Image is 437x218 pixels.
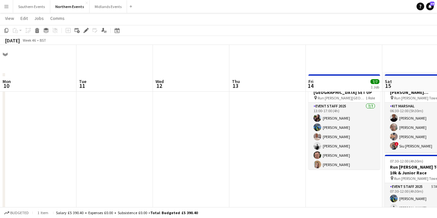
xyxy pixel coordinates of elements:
[3,79,11,84] span: Mon
[48,14,67,22] a: Comms
[21,38,37,43] span: Week 46
[5,37,20,44] div: [DATE]
[395,142,399,146] span: !
[56,210,198,215] div: Salary £5 390.40 + Expenses £0.00 + Subsistence £0.00 =
[50,15,65,21] span: Comms
[32,14,46,22] a: Jobs
[426,3,434,10] a: 39
[307,82,314,89] span: 14
[430,2,434,6] span: 39
[3,14,17,22] a: View
[20,15,28,21] span: Edit
[18,14,30,22] a: Edit
[13,0,50,13] button: Southern Events
[40,38,46,43] div: BST
[232,79,240,84] span: Thu
[371,85,379,89] div: 1 Job
[370,79,379,84] span: 7/7
[308,79,314,84] span: Fri
[79,79,86,84] span: Tue
[3,209,30,216] button: Budgeted
[308,74,380,169] app-job-card: 13:00-17:00 (4h)7/7Run [PERSON_NAME][GEOGRAPHIC_DATA] SET UP Run [PERSON_NAME][GEOGRAPHIC_DATA] S...
[2,82,11,89] span: 10
[231,82,240,89] span: 13
[150,210,198,215] span: Total Budgeted £5 390.40
[78,82,86,89] span: 11
[10,211,29,215] span: Budgeted
[308,103,380,180] app-card-role: Event Staff 20257/713:00-17:00 (4h)[PERSON_NAME][PERSON_NAME][PERSON_NAME][PERSON_NAME][PERSON_NA...
[390,159,423,163] span: 07:30-12:00 (4h30m)
[384,82,392,89] span: 15
[155,79,164,84] span: Wed
[50,0,90,13] button: Northern Events
[155,82,164,89] span: 12
[366,96,375,100] span: 1 Role
[385,79,392,84] span: Sat
[90,0,127,13] button: Midlands Events
[35,210,51,215] span: 1 item
[318,96,366,100] span: Run [PERSON_NAME][GEOGRAPHIC_DATA] SET UP
[5,15,14,21] span: View
[34,15,44,21] span: Jobs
